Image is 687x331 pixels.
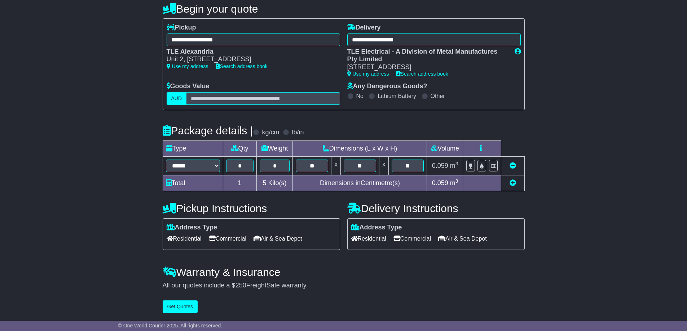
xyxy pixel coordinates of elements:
[167,48,333,56] div: TLE Alexandria
[351,233,386,244] span: Residential
[167,233,202,244] span: Residential
[235,282,246,289] span: 250
[254,233,302,244] span: Air & Sea Depot
[455,178,458,184] sup: 3
[378,93,416,99] label: Lithium Battery
[118,323,223,328] span: © One World Courier 2025. All rights reserved.
[347,202,525,214] h4: Delivery Instructions
[293,140,427,156] td: Dimensions (L x W x H)
[163,125,253,137] h4: Package details |
[347,63,507,71] div: [STREET_ADDRESS]
[209,233,246,244] span: Commercial
[393,233,431,244] span: Commercial
[455,161,458,166] sup: 3
[262,129,279,137] label: kg/cm
[163,140,223,156] td: Type
[163,3,525,15] h4: Begin your quote
[216,63,268,69] a: Search address book
[347,71,389,77] a: Use my address
[432,162,448,169] span: 0.059
[431,93,445,99] label: Other
[347,82,427,90] label: Any Dangerous Goods?
[356,93,364,99] label: No
[396,71,448,77] a: Search address book
[223,140,256,156] td: Qty
[163,300,198,313] button: Get Quotes
[163,266,525,278] h4: Warranty & Insurance
[167,55,333,63] div: Unit 2, [STREET_ADDRESS]
[167,92,187,105] label: AUD
[450,179,458,187] span: m
[379,156,388,175] td: x
[450,162,458,169] span: m
[167,24,196,32] label: Pickup
[167,63,208,69] a: Use my address
[292,129,304,137] label: lb/in
[293,175,427,191] td: Dimensions in Centimetre(s)
[351,224,402,232] label: Address Type
[163,175,223,191] td: Total
[263,179,266,187] span: 5
[427,140,463,156] td: Volume
[347,48,507,63] div: TLE Electrical - A Division of Metal Manufactures Pty Limited
[331,156,341,175] td: x
[163,282,525,290] div: All our quotes include a $ FreightSafe warranty.
[223,175,256,191] td: 1
[432,179,448,187] span: 0.059
[438,233,487,244] span: Air & Sea Depot
[167,82,210,90] label: Goods Value
[510,162,516,169] a: Remove this item
[347,24,381,32] label: Delivery
[510,179,516,187] a: Add new item
[256,175,293,191] td: Kilo(s)
[167,224,217,232] label: Address Type
[256,140,293,156] td: Weight
[163,202,340,214] h4: Pickup Instructions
